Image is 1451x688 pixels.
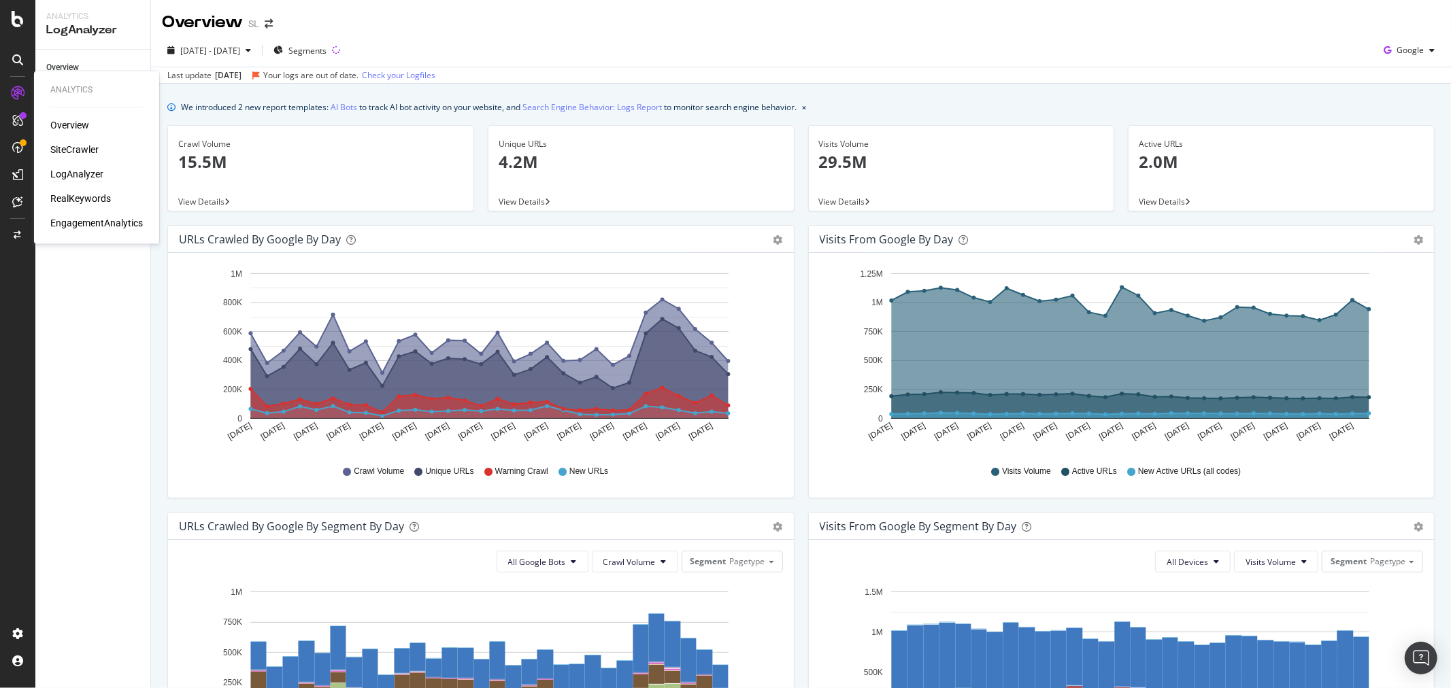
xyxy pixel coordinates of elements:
text: 1.5M [865,587,883,597]
span: New Active URLs (all codes) [1138,466,1241,477]
a: Overview [50,119,89,133]
text: 500K [863,356,882,366]
text: [DATE] [621,421,648,442]
span: Unique URLs [425,466,473,477]
div: gear [773,522,783,532]
div: Visits from Google by day [820,233,954,246]
span: New URLs [569,466,608,477]
a: Check your Logfiles [362,69,435,82]
text: 500K [223,648,242,657]
span: View Details [819,196,865,207]
p: 2.0M [1139,150,1424,173]
div: Unique URLs [499,138,784,150]
text: [DATE] [654,421,682,442]
text: [DATE] [1163,421,1190,442]
text: 500K [863,668,882,678]
div: URLs Crawled by Google by day [179,233,341,246]
text: [DATE] [1328,421,1355,442]
span: Visits Volume [1246,556,1296,568]
text: [DATE] [1262,421,1289,442]
div: Visits from Google By Segment By Day [820,519,1017,533]
div: Analytics [50,84,143,96]
text: 200K [223,385,242,394]
text: [DATE] [999,421,1026,442]
span: View Details [178,196,224,207]
text: [DATE] [390,421,418,442]
div: [DATE] [215,69,241,82]
a: LogAnalyzer [50,168,103,182]
text: 1M [231,587,242,597]
div: RealKeywords [50,192,111,206]
text: [DATE] [259,421,286,442]
button: All Google Bots [497,551,588,572]
text: [DATE] [1130,421,1157,442]
text: [DATE] [1196,421,1223,442]
button: Crawl Volume [592,551,678,572]
div: arrow-right-arrow-left [265,19,273,29]
a: EngagementAnalytics [50,217,143,230]
text: 750K [223,617,242,627]
svg: A chart. [820,264,1418,453]
span: Active URLs [1072,466,1117,477]
div: SL [248,17,259,31]
text: [DATE] [358,421,385,442]
div: Overview [46,61,79,75]
button: All Devices [1155,551,1231,572]
text: [DATE] [226,421,253,442]
text: 750K [863,327,882,337]
div: Visits Volume [819,138,1104,150]
span: Segment [690,555,727,567]
a: Overview [46,61,141,75]
div: Overview [162,11,243,34]
span: View Details [499,196,545,207]
text: [DATE] [1295,421,1322,442]
div: gear [1414,235,1423,245]
text: 1M [871,298,883,308]
text: 400K [223,356,242,366]
text: [DATE] [424,421,451,442]
div: Analytics [46,11,139,22]
span: Pagetype [1370,555,1405,567]
div: Last update [167,69,435,82]
text: 1M [231,269,242,279]
div: gear [773,235,783,245]
a: AI Bots [331,100,357,114]
button: close banner [799,97,810,117]
a: Search Engine Behavior: Logs Report [522,100,662,114]
span: Segments [288,45,327,56]
span: Crawl Volume [354,466,404,477]
text: [DATE] [867,421,894,442]
button: Visits Volume [1234,551,1318,572]
a: SiteCrawler [50,143,99,157]
text: 1M [871,627,883,637]
span: View Details [1139,196,1185,207]
text: [DATE] [522,421,550,442]
div: URLs Crawled by Google By Segment By Day [179,519,404,533]
text: [DATE] [899,421,927,442]
span: Segment [1331,555,1367,567]
text: 250K [863,385,882,394]
text: 250K [223,678,242,687]
text: [DATE] [556,421,583,442]
span: Pagetype [730,555,765,567]
svg: A chart. [179,264,777,453]
text: [DATE] [1031,421,1058,442]
text: 1.25M [860,269,882,279]
text: [DATE] [687,421,714,442]
text: [DATE] [1097,421,1124,442]
p: 15.5M [178,150,463,173]
text: [DATE] [456,421,484,442]
text: 0 [878,414,883,424]
div: LogAnalyzer [46,22,139,38]
div: We introduced 2 new report templates: to track AI bot activity on your website, and to monitor se... [181,100,797,114]
span: All Google Bots [508,556,566,568]
text: [DATE] [588,421,616,442]
p: 29.5M [819,150,1104,173]
div: info banner [167,100,1435,114]
text: 600K [223,327,242,337]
